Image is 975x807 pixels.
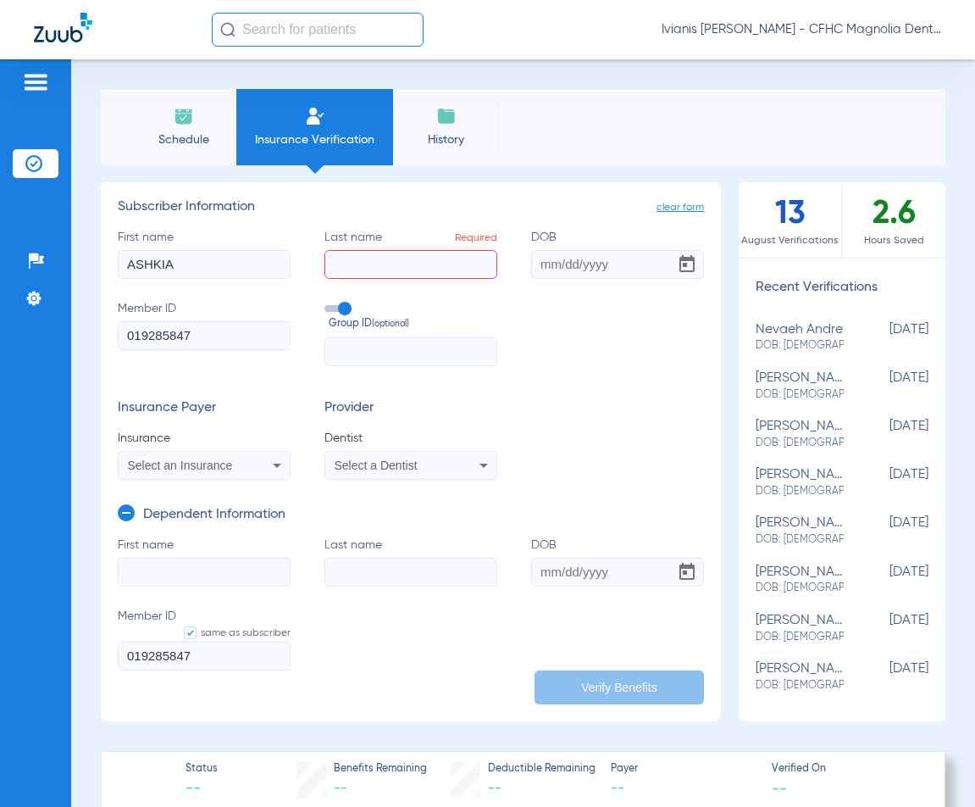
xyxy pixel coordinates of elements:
span: Benefits Remaining [334,762,427,777]
span: DOB: [DEMOGRAPHIC_DATA] [756,338,844,353]
div: nevaeh andre [756,322,844,353]
iframe: Chat Widget [890,726,975,807]
label: First name [118,229,291,279]
label: Member ID [118,608,291,671]
span: Payer [611,762,756,777]
div: [PERSON_NAME] [756,515,844,547]
span: DOB: [DEMOGRAPHIC_DATA] [756,678,844,693]
span: Deductible Remaining [488,762,596,777]
h3: Dependent Information [143,507,285,524]
div: [PERSON_NAME] [756,565,844,596]
div: 2.6 [842,182,945,258]
input: Last nameRequired [324,250,497,279]
span: [DATE] [844,370,928,402]
span: DOB: [DEMOGRAPHIC_DATA] [756,532,844,548]
span: Insurance Verification [249,131,380,148]
label: Last name [324,537,497,587]
span: DOB: [DEMOGRAPHIC_DATA] [756,581,844,596]
img: Search Icon [220,22,235,37]
span: Status [186,762,218,777]
img: Manual Insurance Verification [305,106,325,126]
span: -- [488,782,501,795]
div: [PERSON_NAME] [756,661,844,693]
div: [PERSON_NAME] [756,613,844,644]
button: Open calendar [670,248,704,281]
input: First name [118,250,291,279]
span: Insurance [118,430,291,447]
span: Verified On [772,762,917,777]
span: [DATE] [844,661,928,693]
input: Member ID [118,321,291,350]
span: clear form [656,199,704,216]
h3: Subscriber Information [118,199,704,216]
span: Required [455,233,497,243]
div: [PERSON_NAME] [756,467,844,498]
label: Last name [324,229,497,279]
span: -- [334,782,347,795]
h3: Provider [324,400,497,417]
span: [DATE] [844,565,928,596]
span: August Verifications [739,232,841,249]
span: -- [772,779,787,797]
div: [PERSON_NAME] [756,370,844,402]
img: Schedule [174,106,194,126]
input: Member IDsame as subscriber [118,642,291,671]
div: [PERSON_NAME] [756,419,844,450]
span: -- [186,778,218,799]
img: hamburger-icon [22,72,49,92]
span: DOB: [DEMOGRAPHIC_DATA] [756,630,844,645]
span: [DATE] [844,613,928,644]
small: (optional) [372,317,409,332]
span: Select a Dentist [335,459,418,472]
span: [DATE] [844,515,928,547]
input: DOBOpen calendar [531,558,704,587]
button: Open calendar [670,555,704,589]
span: Schedule [143,131,224,148]
h3: Insurance Payer [118,400,291,417]
span: Select an Insurance [128,459,233,472]
label: Member ID [118,300,291,366]
label: DOB [531,537,704,587]
label: DOB [531,229,704,279]
span: [DATE] [844,322,928,353]
span: -- [611,778,756,799]
button: Verify Benefits [535,671,704,704]
span: Hours Saved [842,232,945,249]
span: Ivianis [PERSON_NAME] - CFHC Magnolia Dental [662,21,941,38]
input: First name [118,558,291,587]
h3: Recent Verifications [739,280,945,297]
span: [DATE] [844,467,928,498]
span: History [406,131,486,148]
div: 13 [739,182,842,258]
img: History [436,106,457,126]
span: Group ID [329,317,497,332]
span: DOB: [DEMOGRAPHIC_DATA] [756,484,844,499]
label: First name [118,537,291,587]
span: [DATE] [844,419,928,450]
input: Last name [324,558,497,587]
img: Zuub Logo [34,13,92,42]
input: DOBOpen calendar [531,250,704,279]
span: DOB: [DEMOGRAPHIC_DATA] [756,387,844,403]
span: Dentist [324,430,497,447]
input: Search for patients [212,13,424,47]
label: same as subscriber [167,625,291,642]
span: DOB: [DEMOGRAPHIC_DATA] [756,436,844,451]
